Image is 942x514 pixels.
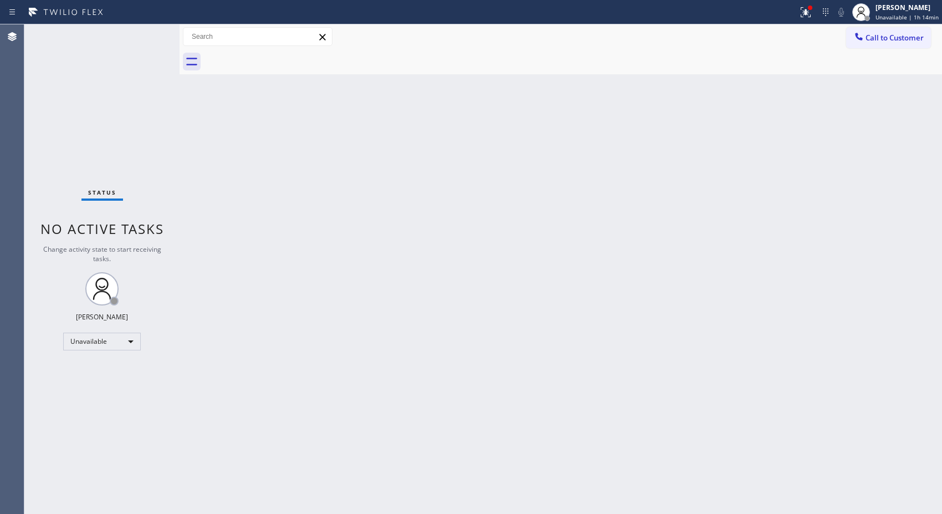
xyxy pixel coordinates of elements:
button: Call to Customer [846,27,931,48]
input: Search [183,28,332,45]
span: Unavailable | 1h 14min [876,13,939,21]
span: Change activity state to start receiving tasks. [43,245,161,263]
span: Call to Customer [866,33,924,43]
div: Unavailable [63,333,141,350]
span: Status [88,189,116,196]
div: [PERSON_NAME] [76,312,128,322]
span: No active tasks [40,220,164,238]
div: [PERSON_NAME] [876,3,939,12]
button: Mute [833,4,849,20]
